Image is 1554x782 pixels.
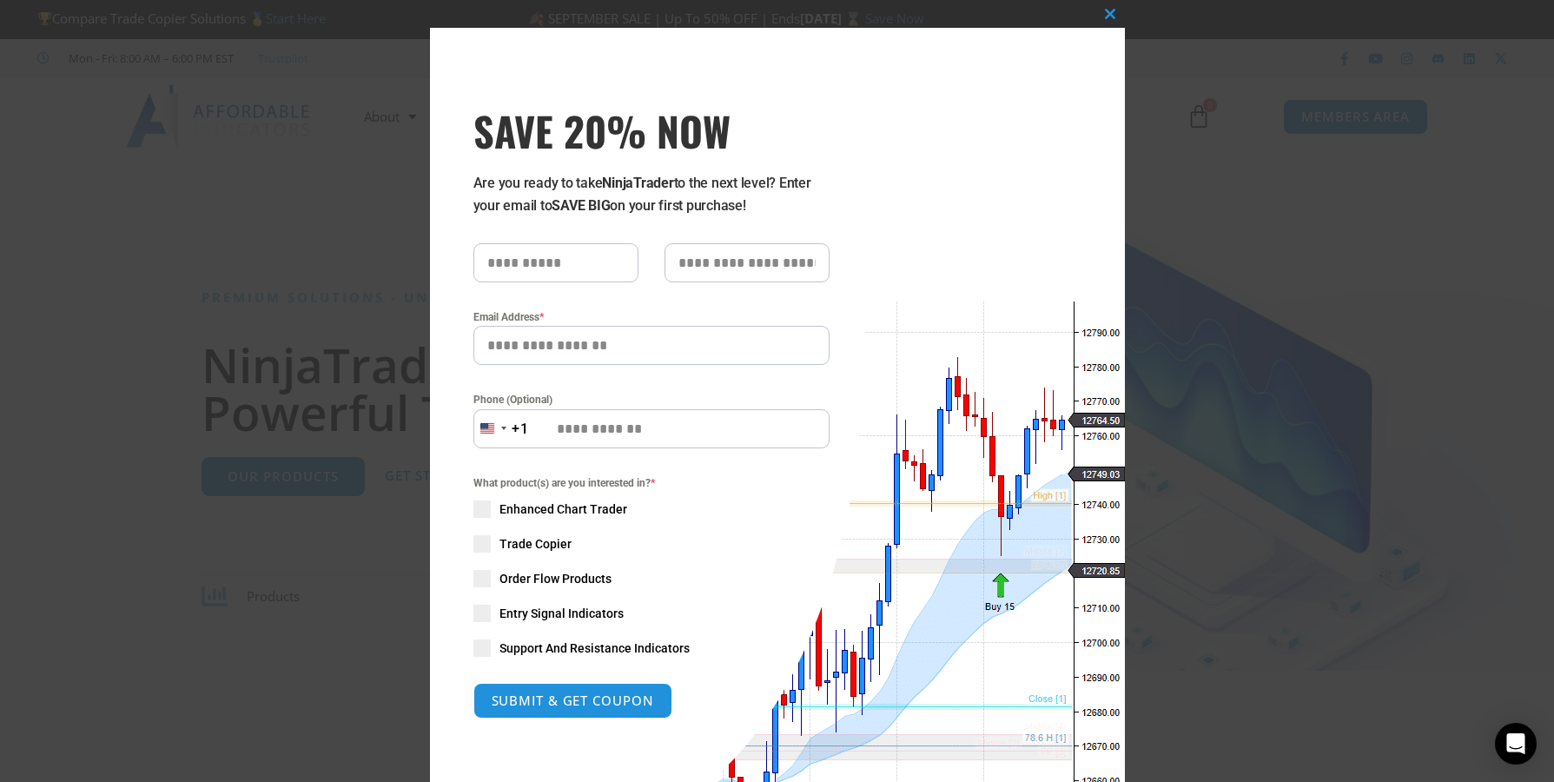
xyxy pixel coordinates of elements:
[473,500,830,518] label: Enhanced Chart Trader
[499,570,612,587] span: Order Flow Products
[473,570,830,587] label: Order Flow Products
[512,418,529,441] div: +1
[1495,723,1537,765] div: Open Intercom Messenger
[552,197,610,214] strong: SAVE BIG
[499,605,624,622] span: Entry Signal Indicators
[473,683,672,719] button: SUBMIT & GET COUPON
[473,106,830,155] h3: SAVE 20% NOW
[473,535,830,553] label: Trade Copier
[473,391,830,408] label: Phone (Optional)
[499,640,690,657] span: Support And Resistance Indicators
[473,409,529,448] button: Selected country
[499,535,572,553] span: Trade Copier
[473,605,830,622] label: Entry Signal Indicators
[473,172,830,217] p: Are you ready to take to the next level? Enter your email to on your first purchase!
[473,474,830,492] span: What product(s) are you interested in?
[499,500,627,518] span: Enhanced Chart Trader
[473,308,830,326] label: Email Address
[602,175,673,191] strong: NinjaTrader
[473,640,830,657] label: Support And Resistance Indicators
